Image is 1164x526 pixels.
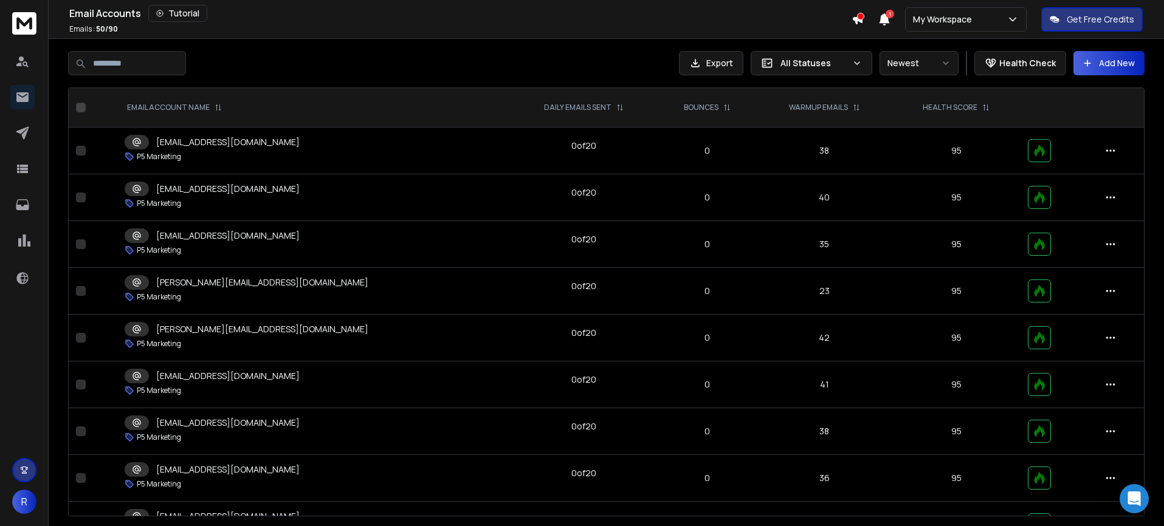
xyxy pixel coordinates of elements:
[137,292,181,302] p: P5 Marketing
[571,374,596,386] div: 0 of 20
[757,268,892,315] td: 23
[665,378,749,391] p: 0
[684,103,718,112] p: BOUNCES
[571,420,596,432] div: 0 of 20
[12,490,36,514] button: R
[571,514,596,526] div: 0 of 20
[156,370,300,382] p: [EMAIL_ADDRESS][DOMAIN_NAME]
[665,332,749,344] p: 0
[757,221,892,268] td: 35
[156,463,300,476] p: [EMAIL_ADDRESS][DOMAIN_NAME]
[780,57,847,69] p: All Statuses
[665,238,749,250] p: 0
[880,51,959,75] button: Newest
[757,455,892,502] td: 36
[156,183,300,195] p: [EMAIL_ADDRESS][DOMAIN_NAME]
[757,408,892,455] td: 38
[757,361,892,408] td: 41
[665,145,749,157] p: 0
[137,479,181,489] p: P5 Marketing
[156,510,300,522] p: [EMAIL_ADDRESS][DOMAIN_NAME]
[571,327,596,339] div: 0 of 20
[892,174,1021,221] td: 95
[137,339,181,349] p: P5 Marketing
[544,103,611,112] p: DAILY EMAILS SENT
[1073,51,1145,75] button: Add New
[137,386,181,395] p: P5 Marketing
[999,57,1056,69] p: Health Check
[892,268,1021,315] td: 95
[156,230,300,242] p: [EMAIL_ADDRESS][DOMAIN_NAME]
[892,361,1021,408] td: 95
[571,186,596,199] div: 0 of 20
[665,425,749,437] p: 0
[137,245,181,255] p: P5 Marketing
[757,128,892,174] td: 38
[137,152,181,162] p: P5 Marketing
[757,174,892,221] td: 40
[156,276,368,289] p: [PERSON_NAME][EMAIL_ADDRESS][DOMAIN_NAME]
[886,10,894,18] span: 1
[789,103,848,112] p: WARMUP EMAILS
[757,315,892,361] td: 42
[69,5,852,22] div: Email Accounts
[1067,13,1134,26] p: Get Free Credits
[923,103,977,112] p: HEALTH SCORE
[156,136,300,148] p: [EMAIL_ADDRESS][DOMAIN_NAME]
[892,408,1021,455] td: 95
[571,280,596,292] div: 0 of 20
[69,24,118,34] p: Emails :
[156,323,368,335] p: [PERSON_NAME][EMAIL_ADDRESS][DOMAIN_NAME]
[1041,7,1143,32] button: Get Free Credits
[156,417,300,429] p: [EMAIL_ADDRESS][DOMAIN_NAME]
[571,233,596,245] div: 0 of 20
[127,103,222,112] div: EMAIL ACCOUNT NAME
[679,51,743,75] button: Export
[665,191,749,203] p: 0
[665,285,749,297] p: 0
[974,51,1066,75] button: Health Check
[1120,484,1149,513] div: Open Intercom Messenger
[892,315,1021,361] td: 95
[148,5,207,22] button: Tutorial
[96,24,118,34] span: 50 / 90
[665,472,749,484] p: 0
[571,140,596,152] div: 0 of 20
[913,13,977,26] p: My Workspace
[571,467,596,479] div: 0 of 20
[892,128,1021,174] td: 95
[892,455,1021,502] td: 95
[137,432,181,442] p: P5 Marketing
[892,221,1021,268] td: 95
[137,199,181,208] p: P5 Marketing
